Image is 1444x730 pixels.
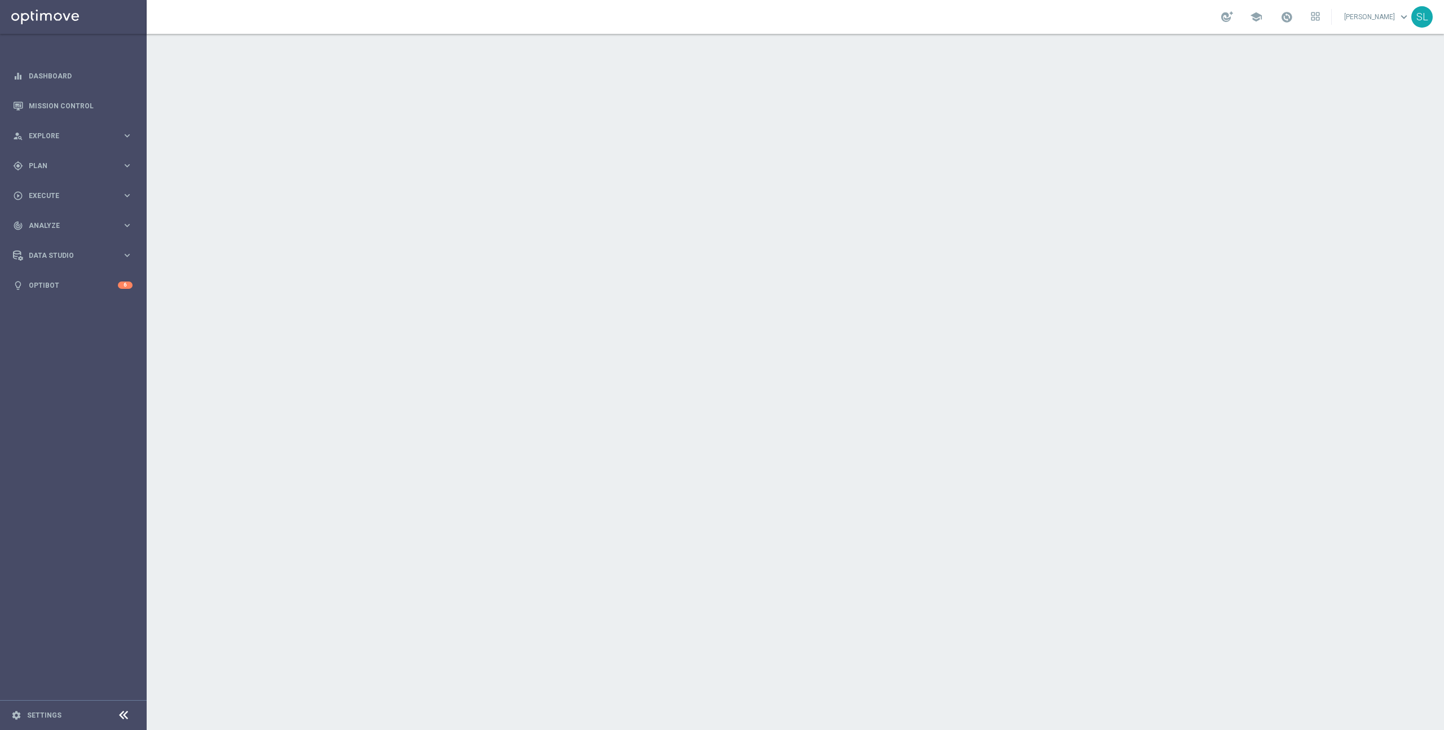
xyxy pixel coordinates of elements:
[12,221,133,230] button: track_changes Analyze keyboard_arrow_right
[122,190,133,201] i: keyboard_arrow_right
[122,250,133,261] i: keyboard_arrow_right
[1411,6,1433,28] div: SL
[12,281,133,290] button: lightbulb Optibot 6
[12,161,133,170] button: gps_fixed Plan keyboard_arrow_right
[122,220,133,231] i: keyboard_arrow_right
[29,133,122,139] span: Explore
[13,71,23,81] i: equalizer
[122,130,133,141] i: keyboard_arrow_right
[27,712,61,719] a: Settings
[13,131,122,141] div: Explore
[118,282,133,289] div: 6
[13,250,122,261] div: Data Studio
[12,72,133,81] button: equalizer Dashboard
[29,162,122,169] span: Plan
[12,102,133,111] button: Mission Control
[13,91,133,121] div: Mission Control
[13,191,122,201] div: Execute
[29,270,118,300] a: Optibot
[29,252,122,259] span: Data Studio
[29,61,133,91] a: Dashboard
[13,221,122,231] div: Analyze
[12,131,133,140] button: person_search Explore keyboard_arrow_right
[13,161,23,171] i: gps_fixed
[13,61,133,91] div: Dashboard
[1398,11,1410,23] span: keyboard_arrow_down
[13,161,122,171] div: Plan
[13,280,23,291] i: lightbulb
[12,191,133,200] button: play_circle_outline Execute keyboard_arrow_right
[12,251,133,260] button: Data Studio keyboard_arrow_right
[1343,8,1411,25] a: [PERSON_NAME]keyboard_arrow_down
[11,710,21,720] i: settings
[29,222,122,229] span: Analyze
[13,191,23,201] i: play_circle_outline
[29,91,133,121] a: Mission Control
[122,160,133,171] i: keyboard_arrow_right
[13,270,133,300] div: Optibot
[13,221,23,231] i: track_changes
[13,131,23,141] i: person_search
[29,192,122,199] span: Execute
[1250,11,1262,23] span: school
